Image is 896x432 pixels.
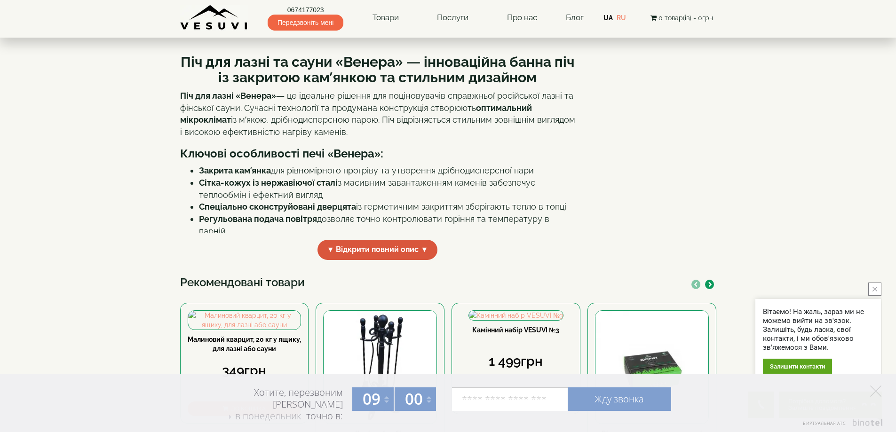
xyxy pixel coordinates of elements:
strong: Сітка-кожух із нержавіючої сталі [199,178,338,188]
img: Завод VESUVI [180,5,248,31]
strong: Регульована подача повітря [199,214,317,224]
a: UA [603,14,613,22]
img: Малиновий кварцит, 20 кг у ящику, для лазні або сауни [188,311,301,330]
li: дозволяє точно контролювати горіння та температуру в парній [199,213,575,237]
a: RU [617,14,626,22]
strong: Піч для лазні «Венера» [180,91,276,101]
a: Товари [363,7,408,29]
span: 00 [405,388,423,409]
a: Про нас [498,7,547,29]
li: для рівномірного прогріву та утворення дрібнодисперсної пари [199,165,575,177]
span: Передзвоніть мені [268,15,343,31]
a: Виртуальная АТС [797,419,884,432]
span: Виртуальная АТС [803,420,846,426]
strong: Закрита кам’янка [199,165,271,175]
span: ▼ Відкрити повний опис ▼ [317,240,438,260]
a: 0674177023 [268,5,343,15]
div: Хотите, перезвоним [PERSON_NAME] точно в: [218,386,343,423]
button: 0 товар(ів) - 0грн [648,13,716,23]
strong: Ключові особливості печі «Венера»: [180,147,383,160]
li: з масивним завантаженням каменів забезпечує теплообмін і ефектний вигляд [199,177,575,201]
a: Блог [566,13,584,22]
button: close button [868,283,881,296]
a: Камінний набір VESUVI №3 [472,326,559,334]
a: Послуги [428,7,478,29]
a: Малиновий кварцит, 20 кг у ящику, для лазні або сауни [188,336,301,353]
a: Жду звонка [568,387,671,411]
img: Камінний набір VESUVI №3 [469,311,563,320]
li: із герметичним закриттям зберігають тепло в топці [199,201,575,213]
span: в понедельник [235,409,301,422]
div: 1 499грн [459,352,573,371]
p: — це ідеальне рішення для поціновувачів справжньої російської лазні та фінської сауни. Сучасні те... [180,90,575,138]
strong: Спеціально сконструйовані дверцята [199,202,356,212]
img: Діорит, 20 кг у ящику, для лазні або сауни [595,311,708,424]
span: 0 товар(ів) - 0грн [658,14,713,22]
h3: Рекомендовані товари [180,276,716,289]
strong: Піч для лазні та сауни «Венера» — інноваційна банна піч із закритою кам’янкою та стильним дизайном [181,54,574,86]
span: 09 [363,388,381,409]
img: Камінний набір VESUVI/CANADA [324,311,436,424]
div: Залишити контакти [763,359,832,374]
div: Вітаємо! На жаль, зараз ми не можемо вийти на зв'язок. Залишіть, будь ласка, свої контакти, і ми ... [763,307,873,352]
div: 349грн [188,361,301,380]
